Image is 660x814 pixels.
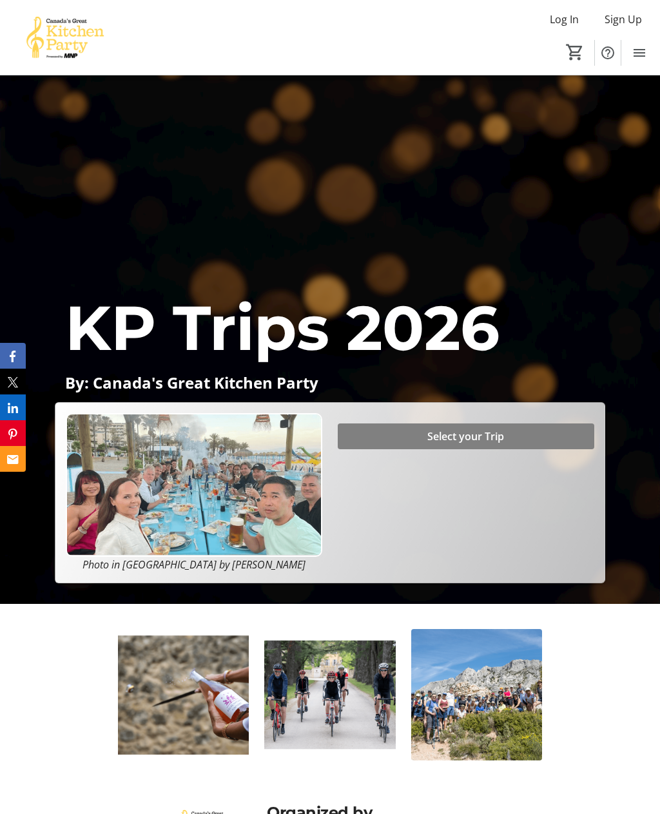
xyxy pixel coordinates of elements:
span: KP Trips 2026 [65,290,500,365]
img: Campaign CTA Media Photo [66,413,322,557]
span: Select your Trip [427,429,504,444]
button: Cart [563,41,587,64]
button: Help [595,40,621,66]
button: Menu [626,40,652,66]
button: Sign Up [594,9,652,30]
button: Log In [539,9,589,30]
p: By: Canada's Great Kitchen Party [65,374,594,391]
button: Select your Trip [338,423,594,449]
em: Photo in [GEOGRAPHIC_DATA] by [PERSON_NAME] [82,557,306,572]
img: Canada’s Great Kitchen Party's Logo [8,5,122,70]
img: undefined [118,629,249,761]
span: Sign Up [605,12,642,27]
img: undefined [264,629,396,761]
span: Log In [550,12,579,27]
img: undefined [411,629,543,761]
